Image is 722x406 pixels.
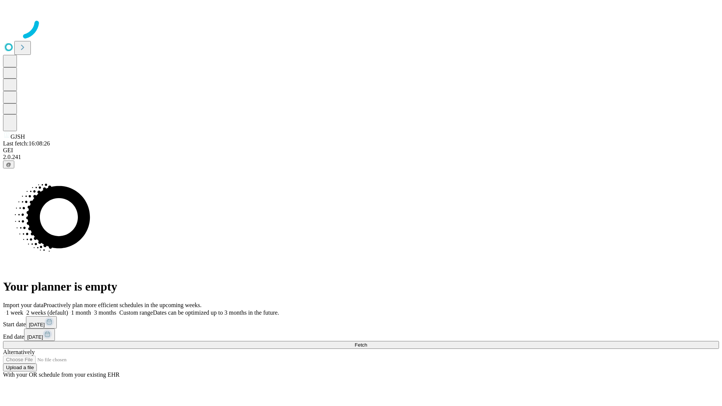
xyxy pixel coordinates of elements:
[355,342,367,348] span: Fetch
[6,162,11,167] span: @
[94,309,116,316] span: 3 months
[24,329,55,341] button: [DATE]
[3,302,44,308] span: Import your data
[26,316,57,329] button: [DATE]
[3,329,719,341] div: End date
[44,302,202,308] span: Proactively plan more efficient schedules in the upcoming weeks.
[29,322,45,327] span: [DATE]
[3,280,719,294] h1: Your planner is empty
[3,147,719,154] div: GEI
[3,154,719,161] div: 2.0.241
[3,316,719,329] div: Start date
[27,334,43,340] span: [DATE]
[3,364,37,371] button: Upload a file
[11,133,25,140] span: GJSH
[153,309,279,316] span: Dates can be optimized up to 3 months in the future.
[3,341,719,349] button: Fetch
[3,140,50,147] span: Last fetch: 16:08:26
[119,309,153,316] span: Custom range
[71,309,91,316] span: 1 month
[3,161,14,168] button: @
[26,309,68,316] span: 2 weeks (default)
[3,349,35,355] span: Alternatively
[6,309,23,316] span: 1 week
[3,371,120,378] span: With your OR schedule from your existing EHR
